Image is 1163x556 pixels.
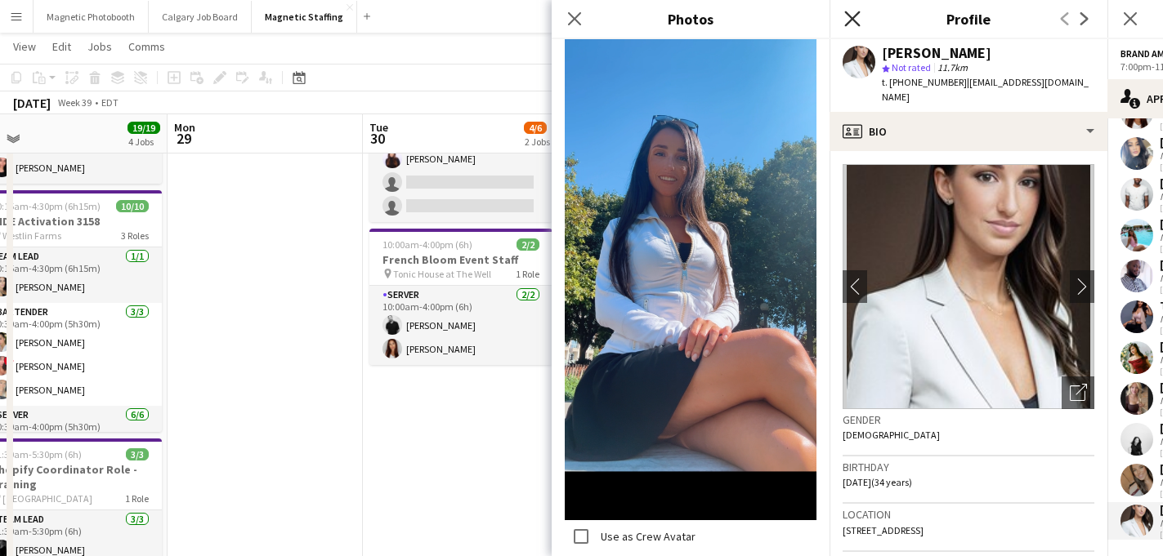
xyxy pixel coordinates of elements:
span: [GEOGRAPHIC_DATA] [2,492,92,505]
span: 3/3 [126,448,149,460]
span: ! [4,356,14,366]
h3: Gender [843,412,1094,427]
span: 19/19 [127,122,160,134]
span: [DEMOGRAPHIC_DATA] [843,429,940,441]
app-card-role: Promotional Model21A2/48:00am-1:00pm (5h)![PERSON_NAME][PERSON_NAME] [369,96,552,222]
div: EDT [101,96,119,109]
span: t. [PHONE_NUMBER] [882,76,967,88]
button: Magnetic Photobooth [34,1,149,33]
div: Open photos pop-in [1062,376,1094,409]
span: Tonic House at The Well [393,268,491,280]
span: Not rated [892,61,931,73]
span: Week 39 [54,96,95,109]
span: [STREET_ADDRESS] [843,524,924,536]
span: 1 Role [516,268,539,280]
a: Edit [46,36,78,57]
a: Jobs [81,36,119,57]
span: Edit [52,39,71,54]
span: 11.7km [934,61,971,73]
span: Tue [369,120,388,135]
span: [DATE] (34 years) [843,476,912,488]
h3: Birthday [843,460,1094,474]
div: [PERSON_NAME] [882,46,991,60]
span: View [13,39,36,54]
label: Use as Crew Avatar [597,529,696,544]
span: Comms [128,39,165,54]
img: Crew avatar or photo [843,164,1094,409]
span: 2/2 [517,238,539,251]
a: View [7,36,42,57]
h3: French Bloom Event Staff [369,252,552,267]
span: 10:00am-4:00pm (6h) [382,238,472,251]
span: 30 [367,129,388,148]
h3: Profile [830,8,1107,29]
a: Comms [122,36,172,57]
div: Bio [830,112,1107,151]
div: [DATE] [13,95,51,111]
button: Magnetic Staffing [252,1,357,33]
span: | [EMAIL_ADDRESS][DOMAIN_NAME] [882,76,1089,103]
span: 1 Role [125,492,149,505]
h3: Photos [552,8,830,29]
div: 2 Jobs [525,136,550,148]
span: Mon [174,120,195,135]
h3: Location [843,507,1094,522]
app-card-role: Server2/210:00am-4:00pm (6h)[PERSON_NAME][PERSON_NAME] [369,286,552,365]
span: 4/6 [524,122,547,134]
span: Westlin Farms [2,229,61,242]
span: 29 [172,129,195,148]
span: 3 Roles [121,229,149,242]
span: 10/10 [116,200,149,212]
button: Calgary Job Board [149,1,252,33]
span: Jobs [87,39,112,54]
app-job-card: 10:00am-4:00pm (6h)2/2French Bloom Event Staff Tonic House at The Well1 RoleServer2/210:00am-4:00... [369,229,552,365]
div: 4 Jobs [128,136,159,148]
